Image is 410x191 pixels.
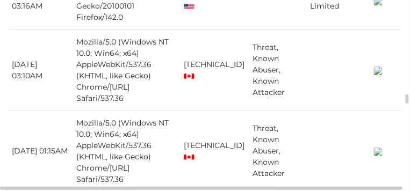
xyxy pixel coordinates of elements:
[184,74,195,79] img: ca.png
[184,155,195,160] img: ca.png
[73,30,180,111] td: Mozilla/5.0 (Windows NT 10.0; Win64; x64) AppleWebKit/537.36 (KHTML, like Gecko) Chrome/[URL] Saf...
[249,30,306,111] td: Threat, Known Abuser, Known Attacker
[184,4,195,10] img: us.png
[180,30,249,111] td: [TECHNICAL_ID]
[8,30,73,111] td: [DATE] 03:10AM
[374,67,383,75] img: 200x100
[374,148,383,156] img: 200x100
